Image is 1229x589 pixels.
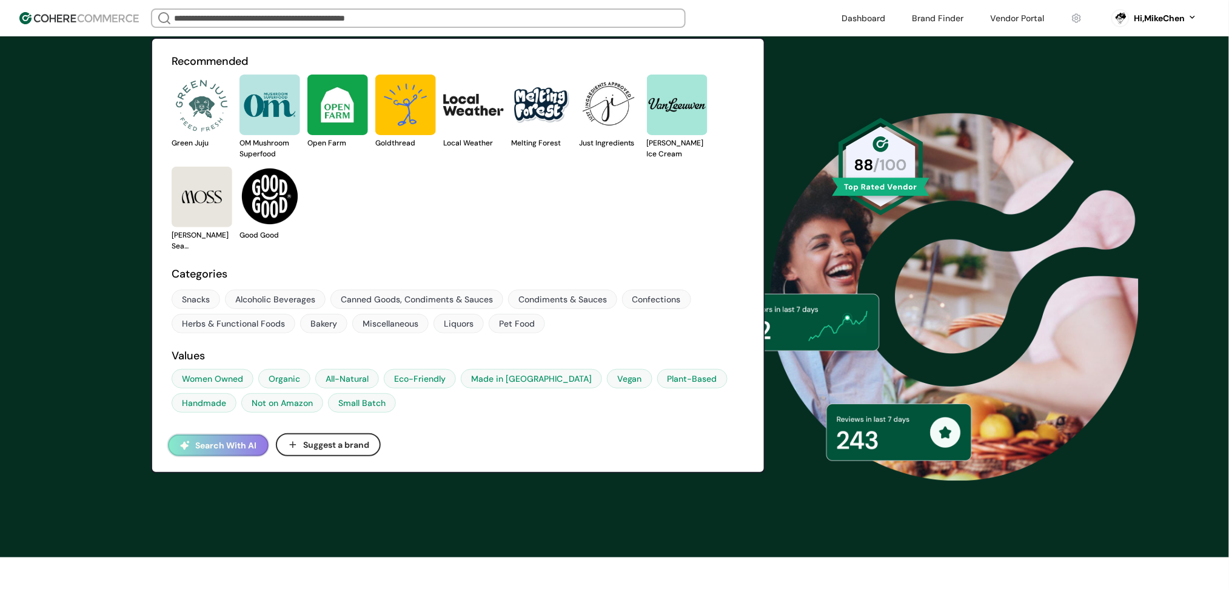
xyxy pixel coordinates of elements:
a: Made in [GEOGRAPHIC_DATA] [461,369,602,388]
a: Not on Amazon [241,393,323,413]
button: Suggest a brand [276,433,381,456]
div: Hi, MikeChen [1134,12,1185,25]
div: Miscellaneous [363,318,418,330]
h2: Values [172,348,745,364]
button: Hi,MikeChen [1134,12,1197,25]
a: Liquors [434,314,484,333]
svg: 0 percent [1111,9,1130,27]
button: Search With AI [168,434,269,456]
a: Condiments & Sauces [508,290,617,309]
a: Miscellaneous [352,314,429,333]
h2: Categories [172,266,745,282]
div: Handmade [182,397,226,410]
div: Herbs & Functional Foods [182,318,285,330]
div: Liquors [444,318,474,330]
img: Cohere Logo [19,12,139,24]
a: Plant-Based [657,369,728,388]
div: Bakery [310,318,337,330]
a: Organic [258,369,310,388]
a: Vegan [607,369,652,388]
a: Herbs & Functional Foods [172,314,295,333]
a: Snacks [172,290,220,309]
div: Women Owned [182,373,243,385]
a: Eco-Friendly [384,369,456,388]
div: Alcoholic Beverages [235,293,315,306]
a: Alcoholic Beverages [225,290,326,309]
a: Canned Goods, Condiments & Sauces [330,290,503,309]
div: Eco-Friendly [394,373,446,385]
div: Snacks [182,293,210,306]
div: Made in [GEOGRAPHIC_DATA] [471,373,592,385]
div: Small Batch [338,397,386,410]
a: Confections [622,290,691,309]
a: Handmade [172,393,236,413]
div: Canned Goods, Condiments & Sauces [341,293,493,306]
div: Plant-Based [668,373,717,385]
div: Organic [269,373,300,385]
div: Pet Food [499,318,535,330]
h2: Recommended [172,53,745,70]
a: Small Batch [328,393,396,413]
div: Confections [632,293,681,306]
a: Women Owned [172,369,253,388]
div: Condiments & Sauces [518,293,607,306]
div: Vegan [617,373,642,385]
a: Bakery [300,314,347,333]
a: All-Natural [315,369,379,388]
div: Not on Amazon [252,397,313,410]
a: Pet Food [489,314,545,333]
div: All-Natural [326,373,369,385]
